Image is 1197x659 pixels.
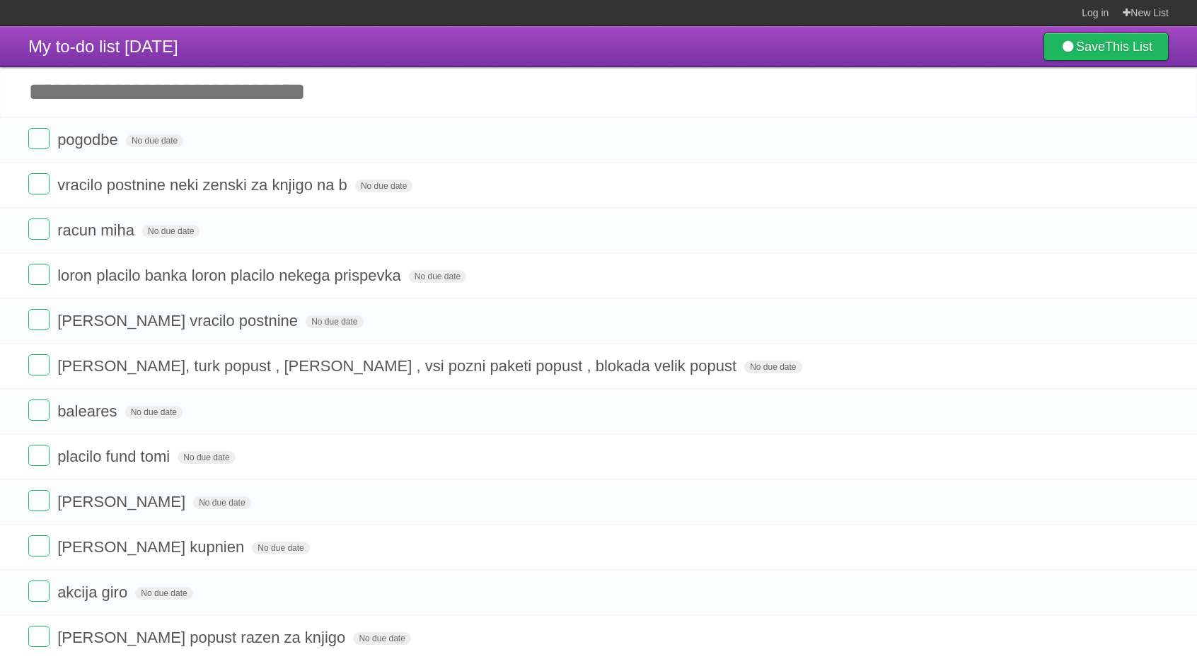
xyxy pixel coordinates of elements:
[28,354,50,375] label: Done
[744,361,802,373] span: No due date
[57,538,248,556] span: [PERSON_NAME] kupnien
[306,315,363,328] span: No due date
[125,406,183,419] span: No due date
[1105,40,1152,54] b: This List
[28,581,50,602] label: Done
[353,632,410,645] span: No due date
[355,180,412,192] span: No due date
[28,218,50,240] label: Done
[28,309,50,330] label: Done
[28,490,50,511] label: Done
[178,451,235,464] span: No due date
[57,131,122,148] span: pogodbe
[57,267,405,284] span: loron placilo banka loron placilo nekega prispevka
[57,448,173,465] span: placilo fund tomi
[57,312,301,329] span: [PERSON_NAME] vracilo postnine
[252,542,309,554] span: No due date
[28,173,50,194] label: Done
[57,176,351,194] span: vracilo postnine neki zenski za knjigo na b
[28,128,50,149] label: Done
[135,587,192,600] span: No due date
[1043,33,1169,61] a: SaveThis List
[28,535,50,556] label: Done
[193,496,250,509] span: No due date
[126,134,183,147] span: No due date
[57,221,138,239] span: racun miha
[28,264,50,285] label: Done
[57,493,189,511] span: [PERSON_NAME]
[57,583,131,601] span: akcija giro
[57,629,349,646] span: [PERSON_NAME] popust razen za knjigo
[142,225,199,238] span: No due date
[28,445,50,466] label: Done
[57,357,740,375] span: [PERSON_NAME], turk popust , [PERSON_NAME] , vsi pozni paketi popust , blokada velik popust
[28,626,50,647] label: Done
[28,37,178,56] span: My to-do list [DATE]
[57,402,120,420] span: baleares
[28,400,50,421] label: Done
[409,270,466,283] span: No due date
